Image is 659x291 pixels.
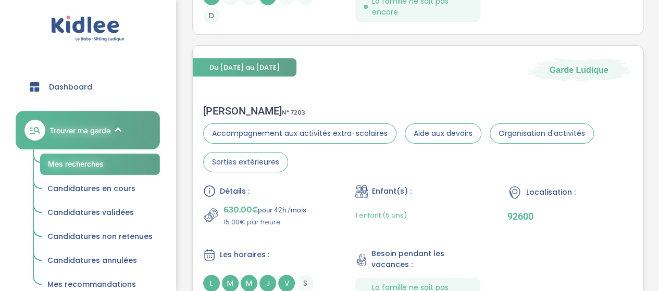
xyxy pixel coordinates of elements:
[223,203,258,217] span: 630.00€
[507,211,632,222] p: 92600
[16,68,160,106] a: Dashboard
[47,255,137,265] span: Candidatures annulées
[49,125,110,136] span: Trouver ma garde
[16,111,160,149] a: Trouver ma garde
[40,179,160,199] a: Candidatures en cours
[371,248,480,270] span: Besoin pendant les vacances :
[355,210,407,220] span: 1 enfant (5 ans)
[220,186,250,197] span: Détails :
[47,207,134,218] span: Candidatures validées
[203,7,220,24] span: D
[40,251,160,271] a: Candidatures annulées
[550,64,608,75] span: Garde Ludique
[372,186,412,197] span: Enfant(s) :
[51,16,125,42] img: logo.svg
[49,82,92,93] span: Dashboard
[282,107,305,118] span: N° 7203
[203,123,396,144] span: Accompagnement aux activités extra-scolaires
[48,159,104,168] span: Mes recherches
[526,187,576,198] span: Localisation :
[40,203,160,223] a: Candidatures validées
[223,203,306,217] p: pour 42h /mois
[47,183,135,194] span: Candidatures en cours
[203,105,632,117] div: [PERSON_NAME]
[405,123,481,144] span: Aide aux devoirs
[490,123,594,144] span: Organisation d'activités
[47,231,153,242] span: Candidatures non retenues
[223,217,306,227] p: 15.00€ par heure
[220,249,269,260] span: Les horaires :
[193,58,296,77] span: Du [DATE] au [DATE]
[40,227,160,247] a: Candidatures non retenues
[40,154,160,175] a: Mes recherches
[203,152,288,172] span: Sorties extérieures
[47,279,136,289] span: Mes recommandations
